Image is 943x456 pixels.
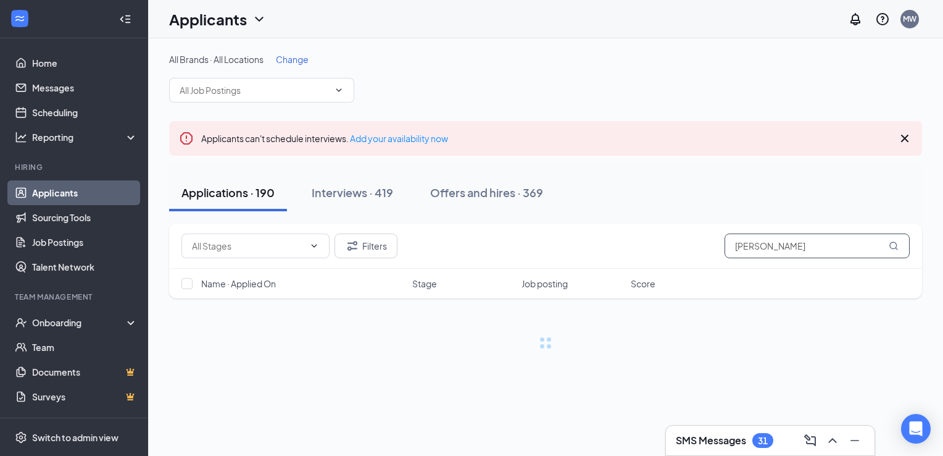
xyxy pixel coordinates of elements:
a: SurveysCrown [32,384,138,409]
svg: Analysis [15,131,27,143]
button: ChevronUp [823,431,842,450]
a: Scheduling [32,100,138,125]
svg: Error [179,131,194,146]
svg: ComposeMessage [803,433,818,448]
span: Change [276,54,309,65]
a: Job Postings [32,230,138,255]
svg: Minimize [847,433,862,448]
a: Team [32,335,138,360]
div: Onboarding [32,316,127,329]
svg: UserCheck [15,316,27,329]
svg: ChevronDown [309,241,319,251]
input: All Stages [192,239,304,253]
h1: Applicants [169,9,247,30]
svg: Cross [897,131,912,146]
div: Switch to admin view [32,431,118,444]
button: Minimize [845,431,865,450]
div: Reporting [32,131,138,143]
span: Score [631,277,655,290]
div: 31 [758,436,768,446]
svg: ChevronDown [334,85,344,95]
div: Team Management [15,292,135,302]
a: Sourcing Tools [32,205,138,230]
div: Applications · 190 [181,185,275,200]
span: Job posting [521,277,568,290]
input: Search in applications [725,234,910,258]
svg: ChevronUp [825,433,840,448]
a: Add your availability now [350,133,448,144]
a: Messages [32,75,138,100]
input: All Job Postings [180,83,329,97]
a: Applicants [32,180,138,205]
span: Name · Applied On [201,277,276,290]
a: Home [32,51,138,75]
div: Hiring [15,162,135,172]
button: ComposeMessage [800,431,820,450]
svg: ChevronDown [252,12,267,27]
svg: Notifications [848,12,863,27]
div: MW [903,14,916,24]
div: Open Intercom Messenger [901,414,931,444]
svg: Collapse [119,13,131,25]
button: Filter Filters [334,234,397,258]
h3: SMS Messages [676,434,746,447]
div: Offers and hires · 369 [430,185,543,200]
a: DocumentsCrown [32,360,138,384]
span: All Brands · All Locations [169,54,264,65]
svg: Filter [345,239,360,253]
svg: QuestionInfo [875,12,890,27]
div: Interviews · 419 [312,185,393,200]
svg: Settings [15,431,27,444]
svg: MagnifyingGlass [889,241,899,251]
span: Stage [412,277,437,290]
svg: WorkstreamLogo [14,12,26,25]
a: Talent Network [32,255,138,279]
span: Applicants can't schedule interviews. [201,133,448,144]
